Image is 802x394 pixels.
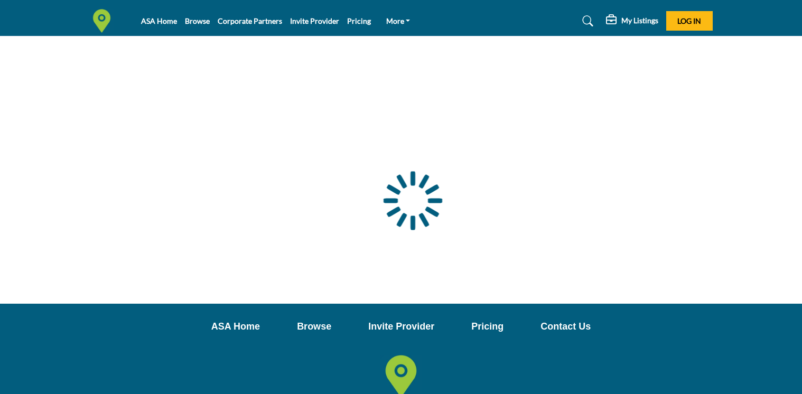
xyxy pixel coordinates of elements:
a: ASA Home [211,320,260,334]
a: Contact Us [540,320,591,334]
a: Search [572,13,600,30]
h5: My Listings [621,16,658,25]
a: ASA Home [141,16,177,25]
img: Site Logo [90,9,119,33]
a: More [379,14,418,29]
a: Browse [297,320,331,334]
a: Pricing [471,320,503,334]
a: Browse [185,16,210,25]
a: Corporate Partners [218,16,282,25]
a: Invite Provider [368,320,434,334]
div: My Listings [606,15,658,27]
button: Log In [666,11,713,31]
span: Log In [677,16,701,25]
a: Invite Provider [290,16,339,25]
a: Pricing [347,16,371,25]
